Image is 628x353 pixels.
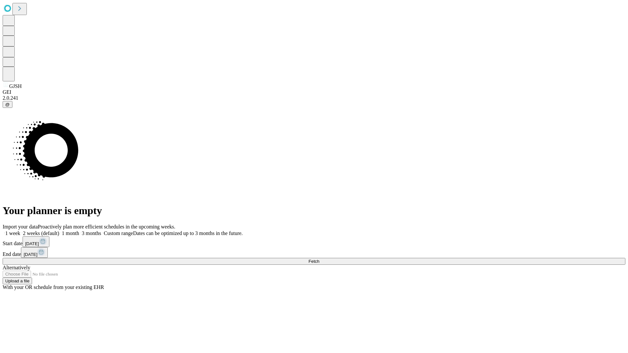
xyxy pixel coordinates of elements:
button: [DATE] [21,247,48,258]
button: [DATE] [23,236,49,247]
span: Proactively plan more efficient schedules in the upcoming weeks. [38,224,175,229]
span: Import your data [3,224,38,229]
div: Start date [3,236,625,247]
span: 1 week [5,230,20,236]
div: End date [3,247,625,258]
span: 1 month [62,230,79,236]
button: Fetch [3,258,625,265]
span: Fetch [308,259,319,264]
span: [DATE] [25,241,39,246]
span: 3 months [82,230,101,236]
span: Custom range [104,230,133,236]
div: 2.0.241 [3,95,625,101]
span: 2 weeks (default) [23,230,59,236]
div: GEI [3,89,625,95]
button: Upload a file [3,277,32,284]
span: GJSH [9,83,22,89]
span: With your OR schedule from your existing EHR [3,284,104,290]
span: Dates can be optimized up to 3 months in the future. [133,230,243,236]
h1: Your planner is empty [3,205,625,217]
span: Alternatively [3,265,30,270]
span: @ [5,102,10,107]
span: [DATE] [24,252,37,257]
button: @ [3,101,12,108]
